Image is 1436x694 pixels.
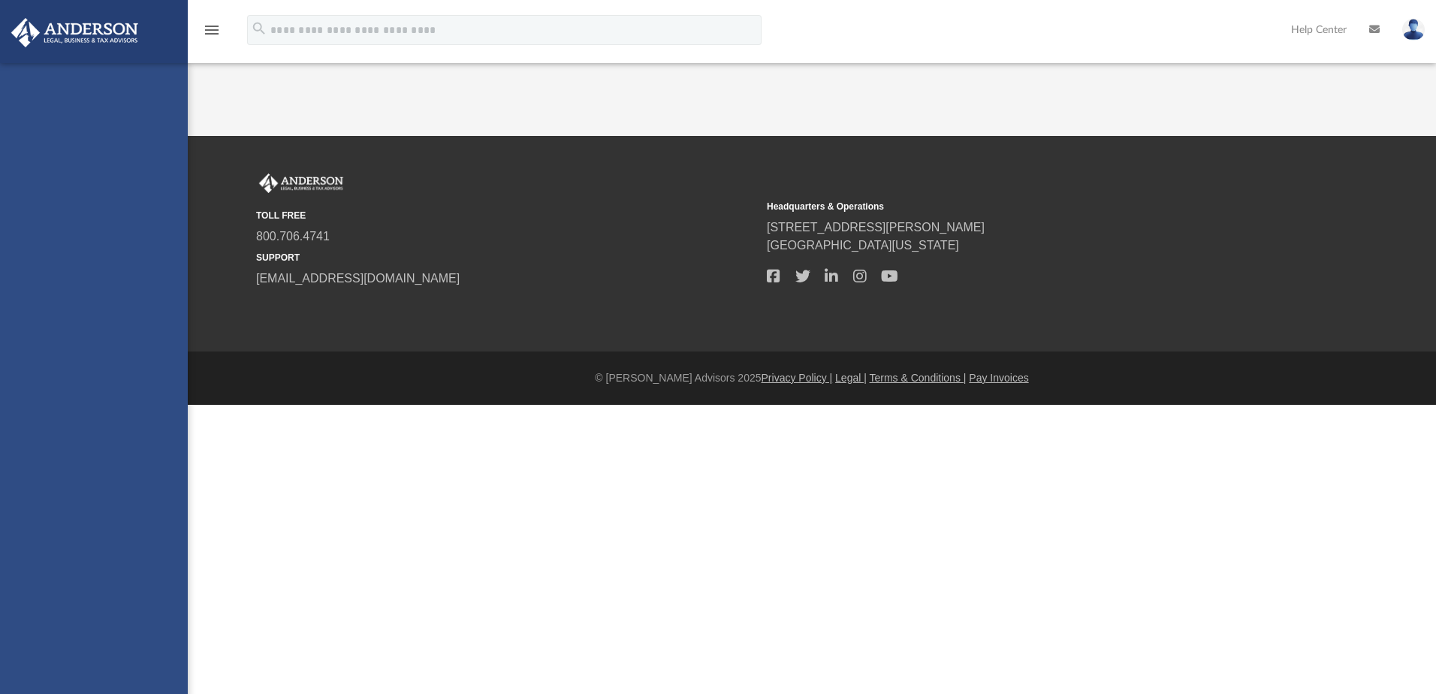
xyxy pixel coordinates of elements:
a: 800.706.4741 [256,230,330,243]
img: Anderson Advisors Platinum Portal [256,173,346,193]
div: © [PERSON_NAME] Advisors 2025 [188,370,1436,386]
a: Privacy Policy | [762,372,833,384]
a: Terms & Conditions | [870,372,967,384]
a: Legal | [835,372,867,384]
a: menu [203,29,221,39]
a: [GEOGRAPHIC_DATA][US_STATE] [767,239,959,252]
small: SUPPORT [256,251,756,264]
small: Headquarters & Operations [767,200,1267,213]
i: search [251,20,267,37]
a: Pay Invoices [969,372,1028,384]
i: menu [203,21,221,39]
a: [EMAIL_ADDRESS][DOMAIN_NAME] [256,272,460,285]
img: Anderson Advisors Platinum Portal [7,18,143,47]
a: [STREET_ADDRESS][PERSON_NAME] [767,221,985,234]
small: TOLL FREE [256,209,756,222]
img: User Pic [1402,19,1425,41]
